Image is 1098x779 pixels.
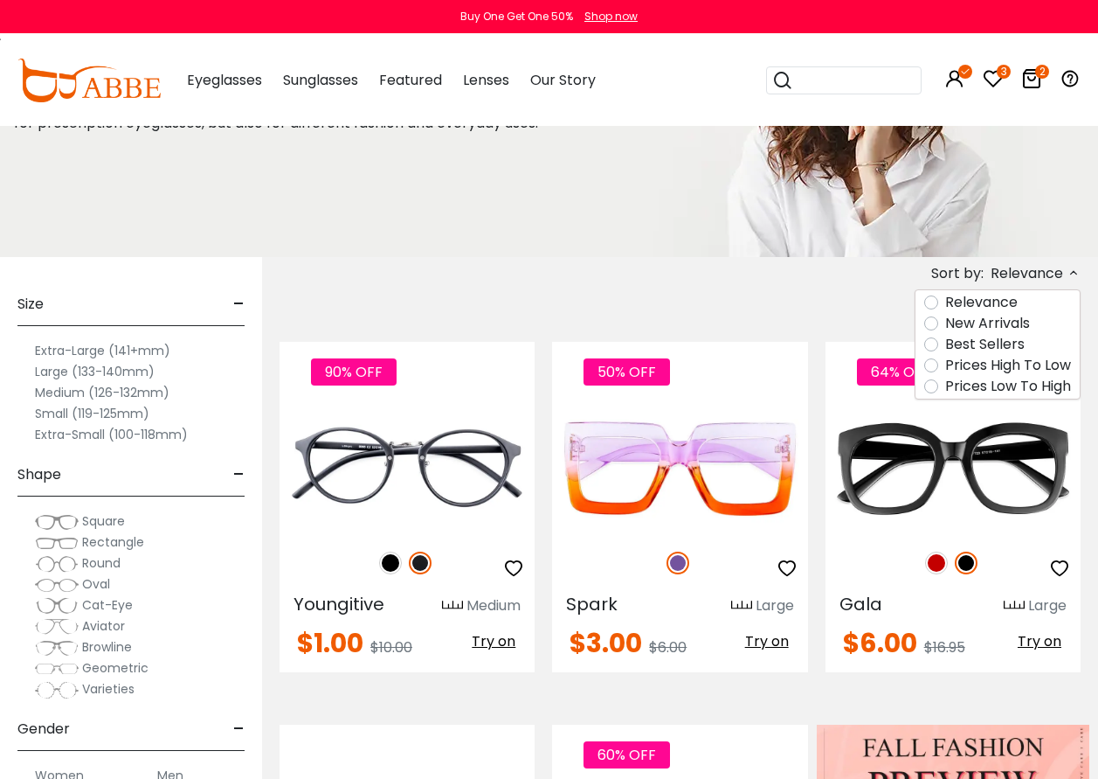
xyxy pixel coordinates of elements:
[463,70,509,90] span: Lenses
[576,9,638,24] a: Shop now
[280,405,535,532] img: Matte-black Youngitive - Plastic ,Adjust Nose Pads
[17,454,61,496] span: Shape
[35,403,149,424] label: Small (119-125mm)
[584,741,670,769] span: 60% OFF
[1021,72,1042,92] a: 2
[460,9,573,24] div: Buy One Get One 50%
[1028,595,1067,616] div: Large
[82,659,148,677] span: Geometric
[584,358,670,386] span: 50% OFF
[82,575,110,593] span: Oval
[955,552,977,574] img: Black
[649,637,687,657] span: $6.00
[925,552,948,574] img: Red
[35,639,79,657] img: Browline.png
[297,624,363,662] span: $1.00
[311,358,397,386] span: 90% OFF
[82,680,135,698] span: Varieties
[35,340,170,361] label: Extra-Large (141+mm)
[35,361,155,382] label: Large (133-140mm)
[233,454,245,496] span: -
[740,630,794,653] button: Try on
[666,552,689,574] img: Purple
[472,631,515,651] span: Try on
[82,512,125,530] span: Square
[756,595,794,616] div: Large
[82,596,133,614] span: Cat-Eye
[945,313,1030,334] label: New Arrivals
[1004,600,1025,613] img: size ruler
[35,534,79,552] img: Rectangle.png
[552,405,807,532] img: Purple Spark - Plastic ,Universal Bridge Fit
[233,708,245,750] span: -
[566,592,618,616] span: Spark
[843,624,917,662] span: $6.00
[945,292,1018,313] label: Relevance
[945,376,1071,397] label: Prices Low To High
[283,70,358,90] span: Sunglasses
[17,283,44,325] span: Size
[857,358,944,386] span: 64% OFF
[379,552,402,574] img: Black
[233,283,245,325] span: -
[35,660,79,678] img: Geometric.png
[991,258,1063,289] span: Relevance
[82,638,132,656] span: Browline
[1035,65,1049,79] i: 2
[379,70,442,90] span: Featured
[35,424,188,445] label: Extra-Small (100-118mm)
[945,334,1025,355] label: Best Sellers
[466,630,521,653] button: Try on
[570,624,642,662] span: $3.00
[1018,631,1061,651] span: Try on
[466,595,521,616] div: Medium
[17,708,70,750] span: Gender
[35,555,79,573] img: Round.png
[584,9,638,24] div: Shop now
[983,72,1004,92] a: 3
[17,59,161,102] img: abbeglasses.com
[731,600,752,613] img: size ruler
[530,70,596,90] span: Our Story
[370,637,412,657] span: $10.00
[35,382,169,403] label: Medium (126-132mm)
[82,554,121,572] span: Round
[82,617,125,635] span: Aviator
[35,597,79,615] img: Cat-Eye.png
[997,65,1011,79] i: 3
[442,600,463,613] img: size ruler
[35,618,79,636] img: Aviator.png
[293,592,384,616] span: Youngitive
[1012,630,1067,653] button: Try on
[924,637,965,657] span: $16.95
[409,552,432,574] img: Matte Black
[839,592,882,616] span: Gala
[745,631,789,651] span: Try on
[35,576,79,594] img: Oval.png
[82,533,144,551] span: Rectangle
[945,355,1071,376] label: Prices High To Low
[187,70,262,90] span: Eyeglasses
[931,263,984,283] span: Sort by:
[825,405,1081,532] img: Black Gala - Plastic ,Universal Bridge Fit
[35,681,79,699] img: Varieties.png
[35,513,79,531] img: Square.png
